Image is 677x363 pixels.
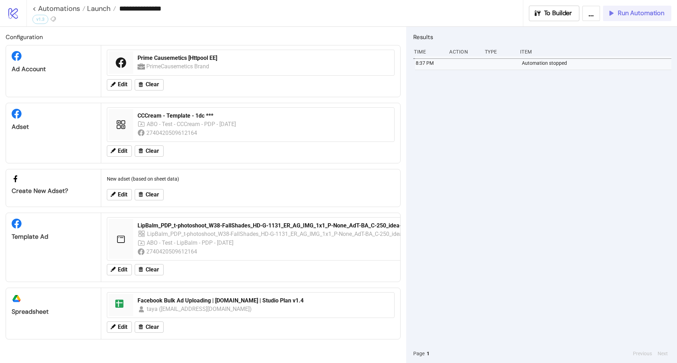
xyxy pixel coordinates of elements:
button: 1 [425,350,432,357]
div: Create new adset? [12,187,95,195]
div: PrimeCausemetics Brand [146,62,210,71]
button: Next [655,350,670,357]
span: Clear [146,324,159,330]
div: Facebook Bulk Ad Uploading | [DOMAIN_NAME] | Studio Plan v1.4 [138,297,390,305]
button: Edit [107,189,132,200]
div: taya ([EMAIL_ADDRESS][DOMAIN_NAME]) [147,305,252,313]
a: Launch [85,5,116,12]
div: Spreadsheet [12,308,95,316]
span: To Builder [544,9,572,17]
div: LipBalm_PDP_t-photoshoot_W38-FallShades_HD-G-1131_ER_AG_IMG_1x1_P-None_AdT-BA_C-250_idea-og_V4_14... [138,222,453,230]
div: Prime Causemetics [Httpool EE] [138,54,390,62]
span: Clear [146,148,159,154]
button: To Builder [529,6,580,21]
div: 8:37 PM [415,56,445,70]
button: Edit [107,145,132,157]
div: Type [484,45,514,58]
div: Template Ad [12,233,95,241]
button: Edit [107,264,132,275]
div: 2740420509612164 [146,129,198,137]
span: Clear [146,267,159,273]
span: Edit [118,148,127,154]
div: Action [449,45,479,58]
button: Clear [135,321,164,333]
button: ... [582,6,600,21]
button: Clear [135,79,164,90]
span: Clear [146,81,159,88]
div: ABO - Test - LipBalm - PDP - [DATE] [147,238,234,247]
a: < Automations [32,5,85,12]
button: Clear [135,145,164,157]
span: Run Automation [618,9,664,17]
div: ABO - Test - CCCream - PDP - [DATE] [147,120,237,129]
div: Automation stopped [521,56,673,70]
button: Edit [107,321,132,333]
span: Edit [118,192,127,198]
button: Clear [135,189,164,200]
div: Time [413,45,444,58]
span: Edit [118,267,127,273]
span: Edit [118,324,127,330]
span: Clear [146,192,159,198]
h2: Results [413,32,671,42]
div: Adset [12,123,95,131]
button: Previous [631,350,654,357]
div: 2740420509612164 [146,247,198,256]
div: v1.3 [32,15,48,24]
span: Edit [118,81,127,88]
button: Edit [107,79,132,90]
span: Page [413,350,425,357]
button: Run Automation [603,6,671,21]
div: Item [519,45,671,58]
div: CCCream - Template - 1dc *** [138,112,390,120]
h2: Configuration [6,32,401,42]
span: Launch [85,4,111,13]
button: Clear [135,264,164,275]
div: New adset (based on sheet data) [104,172,397,186]
div: Ad Account [12,65,95,73]
div: LipBalm_PDP_t-photoshoot_W38-FallShades_HD-G-1131_ER_AG_IMG_1x1_P-None_AdT-BA_C-250_idea-og_V4_14... [147,230,450,238]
